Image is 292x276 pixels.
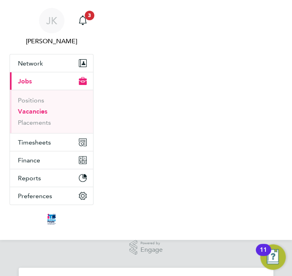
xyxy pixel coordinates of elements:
a: Vacancies [18,108,47,115]
button: Finance [10,151,93,169]
button: Reports [10,169,93,187]
a: Positions [18,97,44,104]
span: Engage [140,247,163,253]
span: JK [46,15,57,26]
button: Jobs [10,72,93,90]
button: Open Resource Center, 11 new notifications [260,244,286,270]
a: 3 [75,8,91,33]
a: Placements [18,119,51,126]
a: JK[PERSON_NAME] [10,8,93,46]
span: Network [18,60,43,67]
span: Finance [18,156,40,164]
button: Preferences [10,187,93,205]
span: Timesheets [18,139,51,146]
img: itsconstruction-logo-retina.png [46,213,57,226]
div: 11 [260,250,267,260]
span: Preferences [18,192,52,200]
span: 3 [85,11,94,20]
button: Network [10,54,93,72]
span: Jobs [18,77,32,85]
span: Reports [18,174,41,182]
button: Timesheets [10,133,93,151]
div: Jobs [10,90,93,133]
a: Powered byEngage [129,240,163,255]
span: Powered by [140,240,163,247]
a: Go to home page [10,213,93,226]
span: Jerry Knight [10,37,93,46]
